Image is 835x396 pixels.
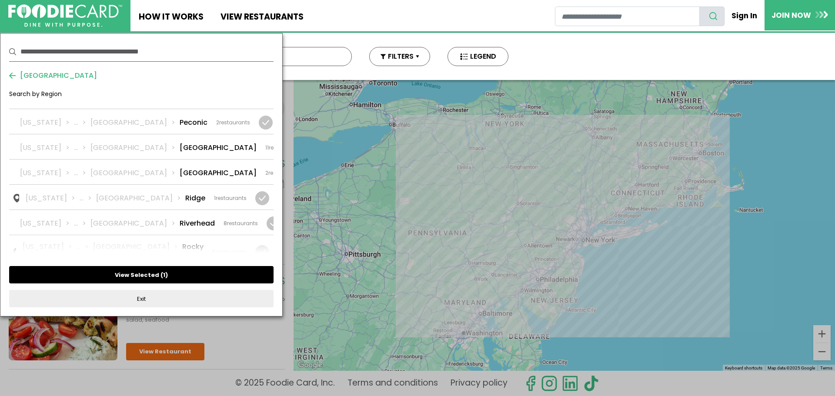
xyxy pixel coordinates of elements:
li: [GEOGRAPHIC_DATA] [90,218,180,229]
div: restaurants [265,169,299,177]
button: search [699,7,725,26]
li: ... [80,193,96,203]
button: Exit [9,290,274,307]
li: Peconic [180,117,207,128]
li: [GEOGRAPHIC_DATA] [90,143,180,153]
li: Ridge [185,193,205,203]
li: Rocky Point [182,242,204,263]
span: 8 [224,220,227,227]
li: [GEOGRAPHIC_DATA] [180,168,257,178]
span: 5 [212,248,216,256]
img: FoodieCard; Eat, Drink, Save, Donate [8,4,122,27]
li: [US_STATE] [20,218,74,229]
li: [GEOGRAPHIC_DATA] [90,168,180,178]
li: ... [74,143,90,153]
button: LEGEND [448,47,508,66]
span: [GEOGRAPHIC_DATA] [16,70,97,81]
div: restaurants [265,144,300,152]
li: [GEOGRAPHIC_DATA] [93,242,182,263]
li: [GEOGRAPHIC_DATA] [180,143,257,153]
div: restaurants [214,194,247,202]
span: 2 [216,119,219,126]
a: Sign In [725,6,765,25]
li: ... [77,242,93,263]
li: [US_STATE] [20,143,74,153]
li: [US_STATE] [20,117,74,128]
li: [US_STATE] [23,242,77,263]
span: 1 [214,194,216,202]
li: [GEOGRAPHIC_DATA] [90,117,180,128]
li: [US_STATE] [20,168,74,178]
input: restaurant search [555,7,700,26]
a: [US_STATE] ... [GEOGRAPHIC_DATA] Rocky Point 5restaurants [9,235,274,267]
div: restaurants [216,119,250,126]
a: [US_STATE] ... [GEOGRAPHIC_DATA] [GEOGRAPHIC_DATA] 2restaurants [9,160,274,184]
li: ... [74,117,90,128]
li: Riverhead [180,218,215,229]
li: ... [74,218,90,229]
li: ... [74,168,90,178]
span: 11 [265,144,269,151]
button: View Selected (1) [9,266,274,283]
li: [US_STATE] [26,193,80,203]
span: 2 [265,169,268,176]
a: [US_STATE] ... [GEOGRAPHIC_DATA] Ridge 1restaurants [9,185,274,210]
button: FILTERS [369,47,430,66]
button: [GEOGRAPHIC_DATA] [9,70,97,81]
div: Search by Region [9,90,274,105]
a: [US_STATE] ... [GEOGRAPHIC_DATA] Riverhead 8restaurants [9,210,274,235]
a: [US_STATE] ... [GEOGRAPHIC_DATA] [GEOGRAPHIC_DATA] 11restaurants [9,134,274,159]
div: restaurants [224,220,258,227]
li: [GEOGRAPHIC_DATA] [96,193,185,203]
span: 1 [163,271,165,279]
a: [US_STATE] ... [GEOGRAPHIC_DATA] Peconic 2restaurants [9,109,274,134]
div: restaurants [212,248,247,256]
